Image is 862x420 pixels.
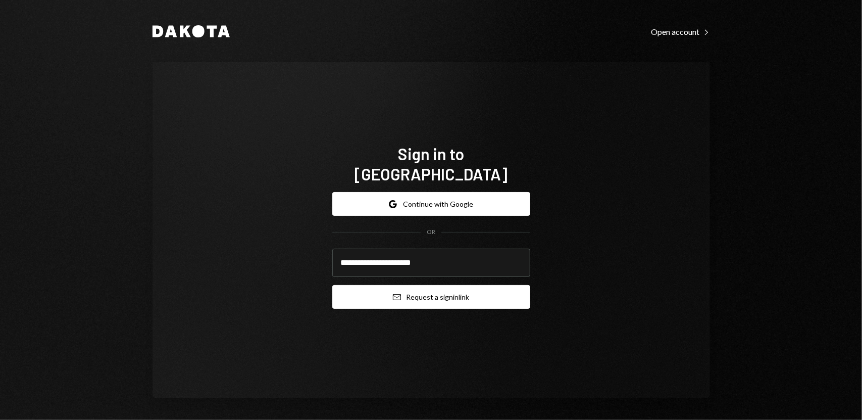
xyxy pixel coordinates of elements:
button: Request a signinlink [332,285,530,309]
a: Open account [651,26,710,37]
button: Continue with Google [332,192,530,216]
div: OR [427,228,435,237]
h1: Sign in to [GEOGRAPHIC_DATA] [332,144,530,184]
div: Open account [651,27,710,37]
